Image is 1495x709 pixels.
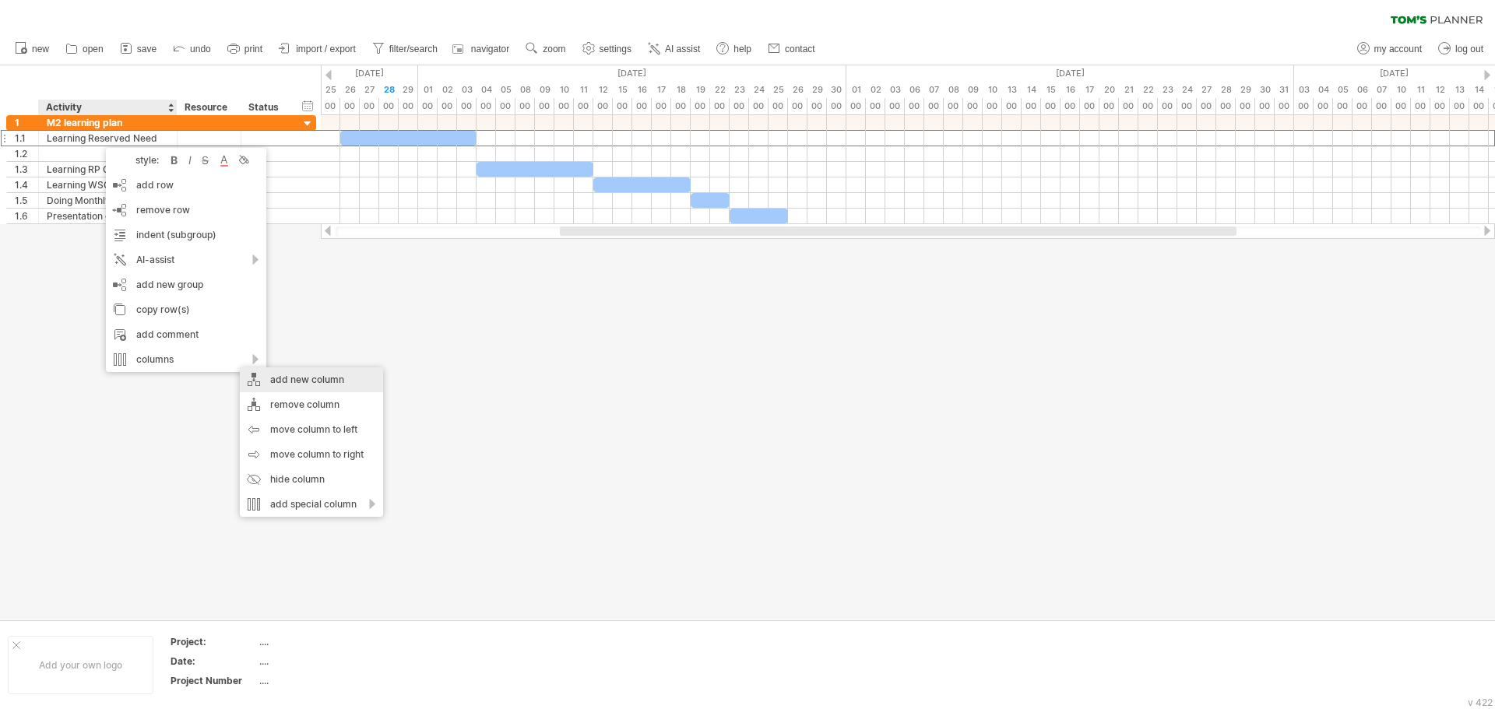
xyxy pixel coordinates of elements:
[438,82,457,98] div: Tuesday, 2 September 2025
[47,209,169,223] div: Presentation of M2 Report
[769,82,788,98] div: Thursday, 25 September 2025
[905,98,924,114] div: 00
[1333,98,1353,114] div: 00
[1080,98,1099,114] div: 00
[885,98,905,114] div: 00
[185,100,232,115] div: Resource
[223,39,267,59] a: print
[321,82,340,98] div: Monday, 25 August 2025
[1002,82,1022,98] div: Monday, 13 October 2025
[240,467,383,492] div: hide column
[240,367,383,392] div: add new column
[1430,82,1450,98] div: Wednesday, 12 November 2025
[47,131,169,146] div: Learning Reserved Need
[846,82,866,98] div: Wednesday, 1 October 2025
[1216,82,1236,98] div: Tuesday, 28 October 2025
[1177,98,1197,114] div: 00
[15,162,38,177] div: 1.3
[846,98,866,114] div: 00
[32,44,49,54] span: new
[1353,82,1372,98] div: Thursday, 6 November 2025
[106,173,266,198] div: add row
[730,82,749,98] div: Tuesday, 23 September 2025
[983,82,1002,98] div: Friday, 10 October 2025
[1353,98,1372,114] div: 00
[240,492,383,517] div: add special column
[963,98,983,114] div: 00
[522,39,570,59] a: zoom
[613,98,632,114] div: 00
[15,209,38,223] div: 1.6
[554,98,574,114] div: 00
[106,297,266,322] div: copy row(s)
[1411,82,1430,98] div: Tuesday, 11 November 2025
[106,223,266,247] div: indent (subgroup)
[15,146,38,161] div: 1.2
[1099,82,1119,98] div: Monday, 20 October 2025
[652,98,671,114] div: 00
[733,44,751,54] span: help
[730,98,749,114] div: 00
[1216,98,1236,114] div: 00
[1469,82,1489,98] div: Friday, 14 November 2025
[457,82,477,98] div: Wednesday, 3 September 2025
[171,655,256,668] div: Date:
[171,635,256,648] div: Project:
[240,392,383,417] div: remove column
[496,82,515,98] div: Friday, 5 September 2025
[106,322,266,347] div: add comment
[671,82,691,98] div: Thursday, 18 September 2025
[47,177,169,192] div: Learning WSCZ WIP Report
[924,98,944,114] div: 00
[1294,98,1314,114] div: 00
[1002,98,1022,114] div: 00
[710,82,730,98] div: Monday, 22 September 2025
[515,98,535,114] div: 00
[963,82,983,98] div: Thursday, 9 October 2025
[1450,82,1469,98] div: Thursday, 13 November 2025
[1158,82,1177,98] div: Thursday, 23 October 2025
[1041,98,1061,114] div: 00
[515,82,535,98] div: Monday, 8 September 2025
[1061,98,1080,114] div: 00
[600,44,631,54] span: settings
[593,82,613,98] div: Friday, 12 September 2025
[613,82,632,98] div: Monday, 15 September 2025
[1158,98,1177,114] div: 00
[83,44,104,54] span: open
[136,204,190,216] span: remove row
[749,82,769,98] div: Wednesday, 24 September 2025
[11,39,54,59] a: new
[112,154,167,166] div: style:
[593,98,613,114] div: 00
[924,82,944,98] div: Tuesday, 7 October 2025
[296,44,356,54] span: import / export
[1255,82,1275,98] div: Thursday, 30 October 2025
[1314,82,1333,98] div: Tuesday, 4 November 2025
[1138,98,1158,114] div: 00
[785,44,815,54] span: contact
[1275,82,1294,98] div: Friday, 31 October 2025
[944,82,963,98] div: Wednesday, 8 October 2025
[1430,98,1450,114] div: 00
[1469,98,1489,114] div: 00
[15,193,38,208] div: 1.5
[1080,82,1099,98] div: Friday, 17 October 2025
[248,100,283,115] div: Status
[827,82,846,98] div: Tuesday, 30 September 2025
[644,39,705,59] a: AI assist
[652,82,671,98] div: Wednesday, 17 September 2025
[749,98,769,114] div: 00
[418,82,438,98] div: Monday, 1 September 2025
[457,98,477,114] div: 00
[1119,82,1138,98] div: Tuesday, 21 October 2025
[477,82,496,98] div: Thursday, 4 September 2025
[1374,44,1422,54] span: my account
[632,82,652,98] div: Tuesday, 16 September 2025
[8,636,153,694] div: Add your own logo
[1455,44,1483,54] span: log out
[259,674,390,687] div: ....
[450,39,514,59] a: navigator
[15,131,38,146] div: 1.1
[579,39,636,59] a: settings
